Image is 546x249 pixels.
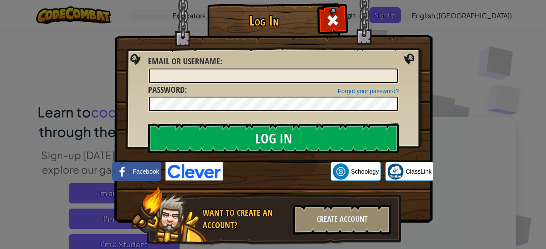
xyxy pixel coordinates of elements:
[406,167,432,176] span: ClassLink
[166,162,223,180] img: clever-logo-blue.png
[133,167,159,176] span: Facebook
[209,13,318,28] h1: Log In
[148,55,222,68] label: :
[351,167,379,176] span: Schoology
[333,163,349,180] img: schoology.png
[148,84,185,95] span: Password
[293,205,391,235] div: Create Account
[223,162,331,181] iframe: Sign in with Google Button
[148,55,220,67] span: Email or Username
[114,163,131,180] img: facebook_small.png
[203,207,288,231] div: Want to create an account?
[338,88,399,94] a: Forgot your password?
[148,84,187,96] label: :
[148,123,399,153] input: Log In
[387,163,404,180] img: classlink-logo-small.png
